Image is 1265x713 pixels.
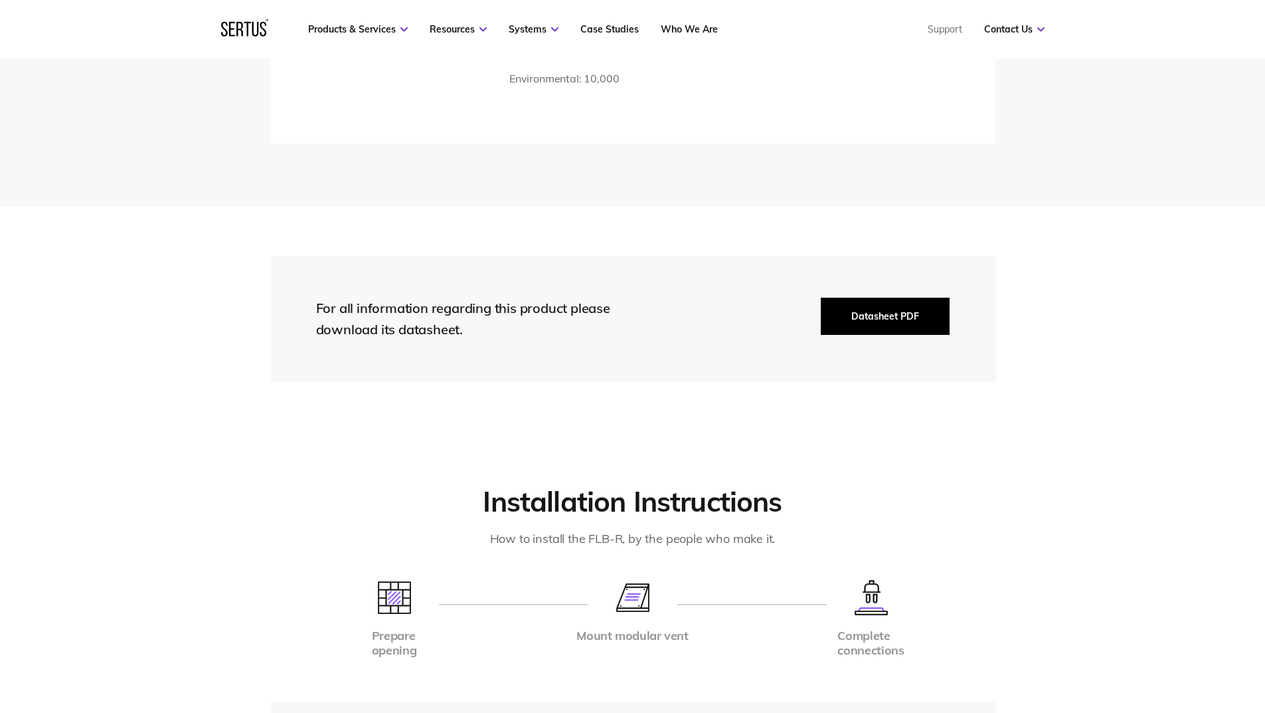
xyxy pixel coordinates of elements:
a: Case Studies [580,23,639,35]
button: Datasheet PDF [821,298,950,335]
a: Contact Us [984,23,1045,35]
a: Support [928,23,962,35]
div: Complete connections [837,629,904,659]
a: Who We Are [661,23,718,35]
div: Mount modular vent [576,629,689,644]
div: How to install the FLB-R, by the people who make it. [414,530,852,549]
div: For all information regarding this product please download its datasheet. [316,298,635,340]
a: Systems [509,23,558,35]
a: Products & Services [308,23,408,35]
h2: Installation Instructions [270,484,995,520]
a: Resources [430,23,487,35]
p: Environmental: 10,000 [509,70,674,88]
div: Prepare opening [372,629,416,659]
